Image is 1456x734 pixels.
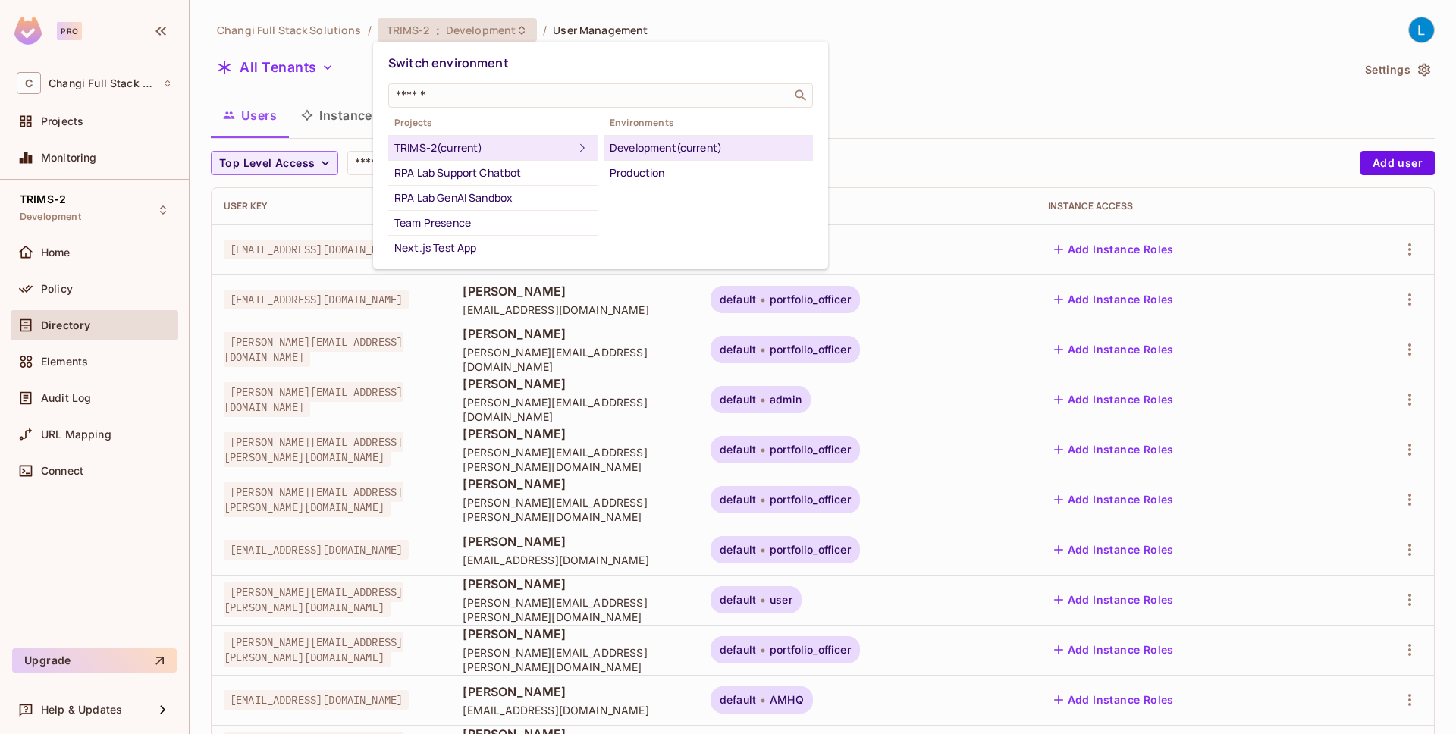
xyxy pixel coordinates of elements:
[388,117,598,129] span: Projects
[604,117,813,129] span: Environments
[394,189,591,207] div: RPA Lab GenAI Sandbox
[388,55,509,71] span: Switch environment
[394,214,591,232] div: Team Presence
[610,164,807,182] div: Production
[394,164,591,182] div: RPA Lab Support Chatbot
[394,239,591,257] div: Next.js Test App
[394,139,573,157] div: TRIMS-2 (current)
[610,139,807,157] div: Development (current)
